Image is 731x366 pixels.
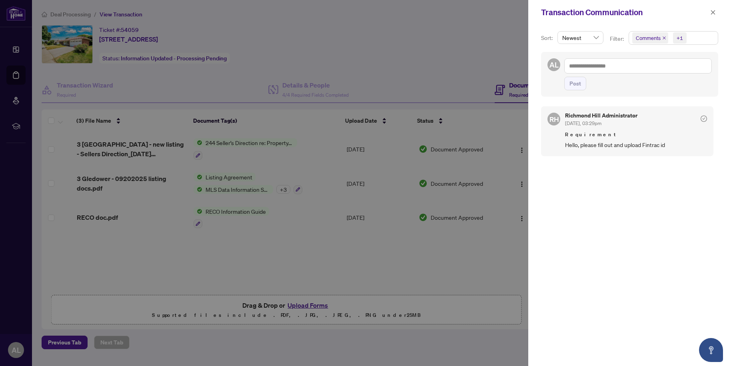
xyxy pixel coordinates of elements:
button: Post [564,77,586,90]
span: [DATE], 03:29pm [565,120,601,126]
span: Comments [636,34,661,42]
span: Newest [562,32,599,44]
p: Filter: [610,34,625,43]
button: Open asap [699,338,723,362]
div: Transaction Communication [541,6,708,18]
h5: Richmond Hill Administrator [565,113,637,118]
span: Comments [632,32,668,44]
span: close [662,36,666,40]
span: RH [549,114,559,125]
span: Hello, please fill out and upload Fintrac id [565,140,707,149]
div: +1 [677,34,683,42]
span: Requirement [565,131,707,139]
span: close [710,10,716,15]
span: check-circle [701,115,707,122]
p: Sort: [541,34,554,42]
span: AL [549,59,559,70]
